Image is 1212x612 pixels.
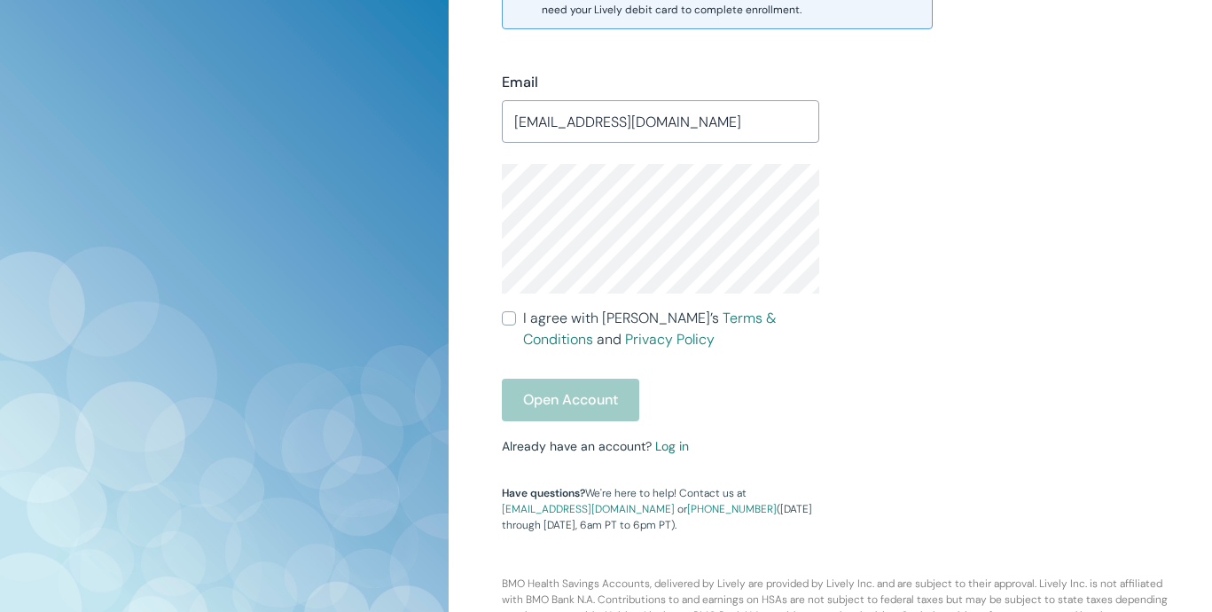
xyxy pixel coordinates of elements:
strong: Have questions? [502,486,585,500]
a: [EMAIL_ADDRESS][DOMAIN_NAME] [502,502,675,516]
a: Log in [655,438,689,454]
label: Email [502,72,538,93]
small: Already have an account? [502,438,689,454]
span: I agree with [PERSON_NAME]’s and [523,308,820,350]
a: [PHONE_NUMBER] [687,502,777,516]
p: We're here to help! Contact us at or ([DATE] through [DATE], 6am PT to 6pm PT). [502,485,820,533]
a: Privacy Policy [625,330,715,349]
